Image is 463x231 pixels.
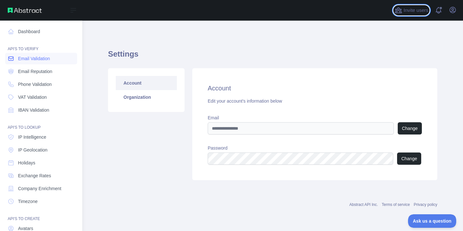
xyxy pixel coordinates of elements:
[18,94,47,100] span: VAT Validation
[5,26,77,37] a: Dashboard
[5,117,77,130] div: API'S TO LOOKUP
[18,147,48,153] span: IP Geolocation
[5,170,77,181] a: Exchange Rates
[408,214,457,228] iframe: Toggle Customer Support
[208,115,422,121] label: Email
[208,84,422,93] h2: Account
[5,196,77,207] a: Timezone
[5,91,77,103] a: VAT Validation
[382,202,410,207] a: Terms of service
[5,79,77,90] a: Phone Validation
[18,55,50,62] span: Email Validation
[350,202,378,207] a: Abstract API Inc.
[5,144,77,156] a: IP Geolocation
[108,49,437,64] h1: Settings
[18,107,49,113] span: IBAN Validation
[5,104,77,116] a: IBAN Validation
[5,208,77,221] div: API'S TO CREATE
[414,202,437,207] a: Privacy policy
[5,157,77,169] a: Holidays
[5,66,77,77] a: Email Reputation
[5,183,77,194] a: Company Enrichment
[393,5,430,15] button: Invite users
[18,172,51,179] span: Exchange Rates
[5,39,77,51] div: API'S TO VERIFY
[18,81,52,88] span: Phone Validation
[397,152,421,165] button: Change
[208,98,422,104] div: Edit your account's information below
[8,8,42,13] img: Abstract API
[404,7,428,14] span: Invite users
[5,131,77,143] a: IP Intelligence
[18,68,52,75] span: Email Reputation
[5,53,77,64] a: Email Validation
[116,90,177,104] a: Organization
[18,185,61,192] span: Company Enrichment
[208,145,422,151] label: Password
[116,76,177,90] a: Account
[18,134,46,140] span: IP Intelligence
[18,198,38,205] span: Timezone
[398,122,422,134] button: Change
[18,160,35,166] span: Holidays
